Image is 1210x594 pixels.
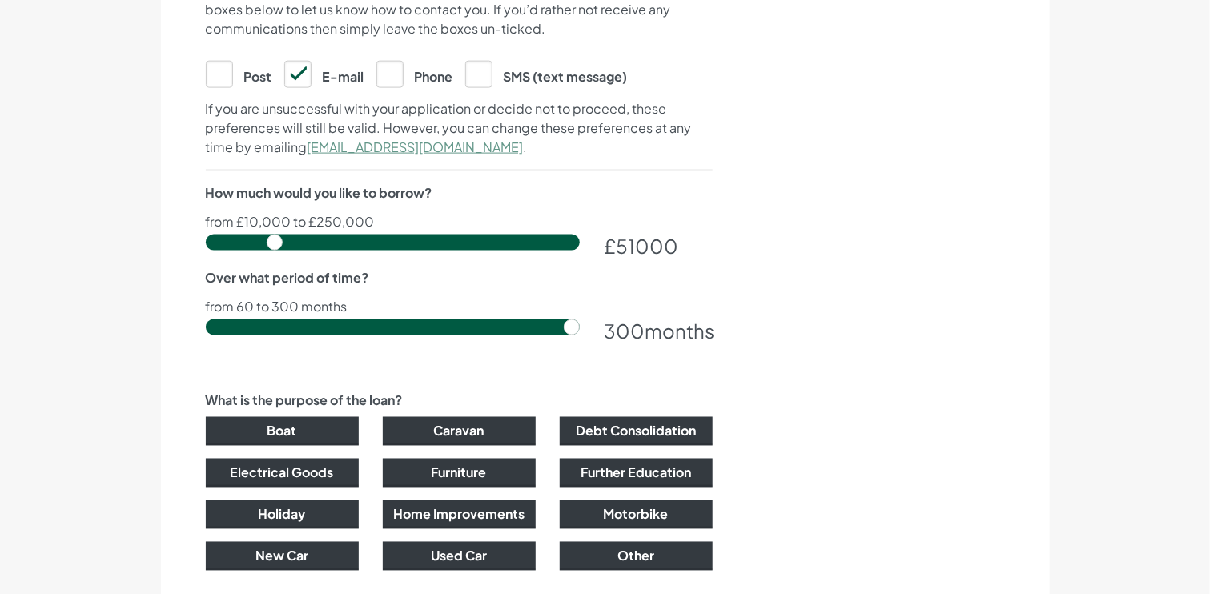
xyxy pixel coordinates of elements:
[206,215,713,228] p: from £10,000 to £250,000
[604,231,713,260] div: £
[206,459,359,488] button: Electrical Goods
[376,61,453,86] label: Phone
[560,417,713,446] button: Debt Consolidation
[206,61,272,86] label: Post
[206,268,369,287] label: Over what period of time?
[383,500,536,529] button: Home Improvements
[206,417,359,446] button: Boat
[465,61,628,86] label: SMS (text message)
[604,316,713,345] div: months
[616,234,678,258] span: 51000
[206,300,713,313] p: from 60 to 300 months
[560,459,713,488] button: Further Education
[383,542,536,571] button: Used Car
[560,542,713,571] button: Other
[206,183,432,203] label: How much would you like to borrow?
[206,99,713,157] p: If you are unsuccessful with your application or decide not to proceed, these preferences will st...
[308,138,524,155] a: [EMAIL_ADDRESS][DOMAIN_NAME]
[284,61,364,86] label: E-mail
[560,500,713,529] button: Motorbike
[604,319,645,343] span: 300
[206,391,403,411] label: What is the purpose of the loan?
[383,459,536,488] button: Furniture
[206,542,359,571] button: New Car
[383,417,536,446] button: Caravan
[206,500,359,529] button: Holiday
